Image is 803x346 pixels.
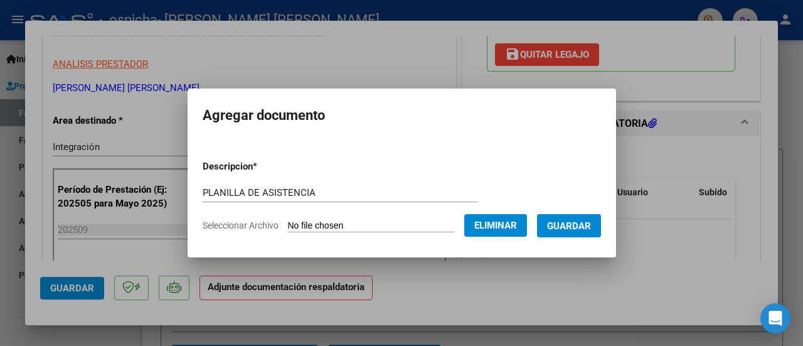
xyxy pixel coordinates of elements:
[760,303,790,333] div: Open Intercom Messenger
[203,159,322,174] p: Descripcion
[464,214,527,237] button: Eliminar
[537,214,601,237] button: Guardar
[547,220,591,232] span: Guardar
[203,104,601,127] h2: Agregar documento
[203,220,279,230] span: Seleccionar Archivo
[474,220,517,231] span: Eliminar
